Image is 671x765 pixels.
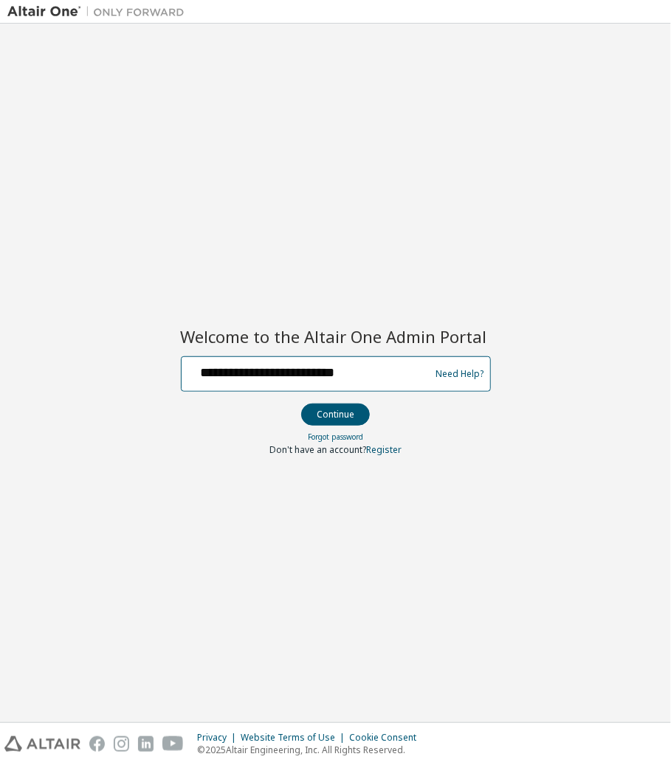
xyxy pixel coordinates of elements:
h2: Welcome to the Altair One Admin Portal [181,326,491,347]
p: © 2025 Altair Engineering, Inc. All Rights Reserved. [197,744,425,756]
img: Altair One [7,4,192,19]
img: youtube.svg [162,736,184,752]
button: Continue [301,404,370,426]
img: altair_logo.svg [4,736,80,752]
img: instagram.svg [114,736,129,752]
div: Cookie Consent [349,732,425,744]
div: Website Terms of Use [241,732,349,744]
div: Privacy [197,732,241,744]
img: linkedin.svg [138,736,154,752]
a: Need Help? [436,373,484,374]
span: Don't have an account? [269,443,366,456]
img: facebook.svg [89,736,105,752]
a: Forgot password [308,432,363,442]
a: Register [366,443,402,456]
